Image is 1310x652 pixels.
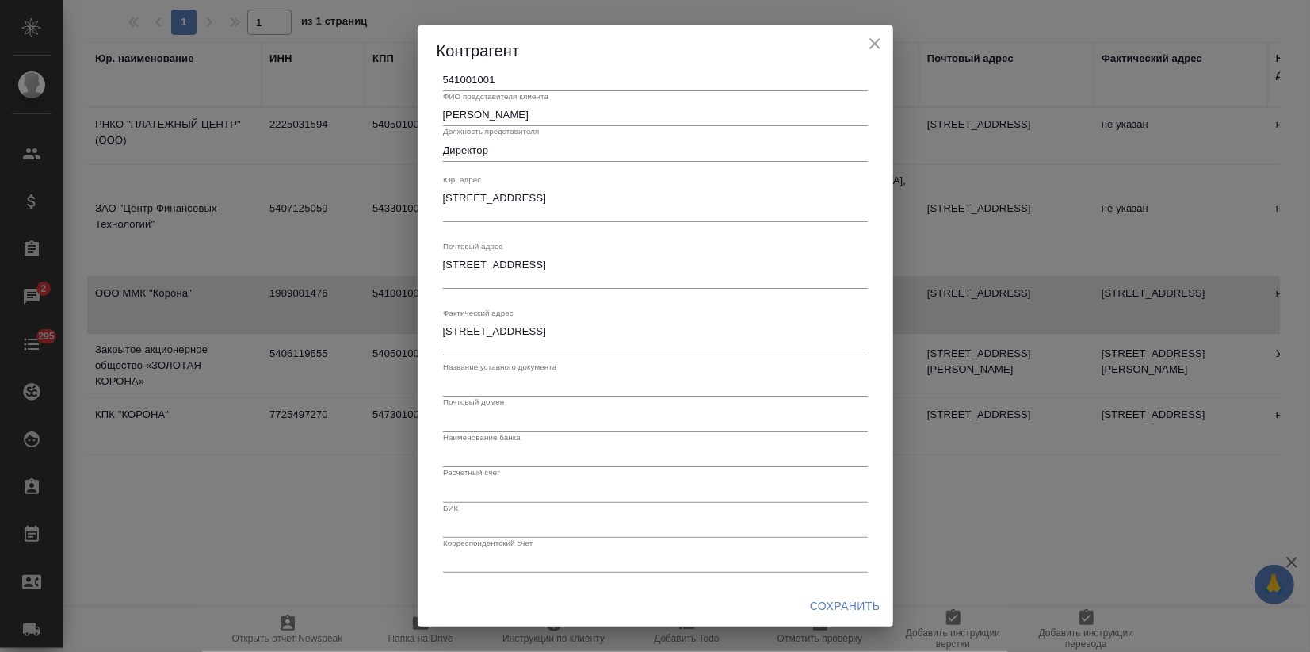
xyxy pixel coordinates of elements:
button: close [863,32,887,56]
span: Сохранить [810,596,880,616]
label: Расчетный счет [443,469,500,477]
textarea: [STREET_ADDRESS] [443,325,868,350]
label: Фактический адрес [443,309,514,316]
label: Почтовый адрес [443,242,503,250]
label: Должность представителя [443,128,539,136]
label: Название уставного документа [443,362,556,370]
label: Наименование банка [443,433,521,441]
button: Сохранить [804,592,887,621]
label: БИК [443,504,458,512]
textarea: [STREET_ADDRESS] [443,192,868,217]
span: Контрагент [437,42,520,59]
label: ФИО представителя клиента [443,92,548,100]
label: Юр. адрес [443,175,481,183]
label: Корреспондентский счет [443,539,533,547]
textarea: [STREET_ADDRESS] [443,259,868,283]
label: Почтовый домен [443,398,504,406]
